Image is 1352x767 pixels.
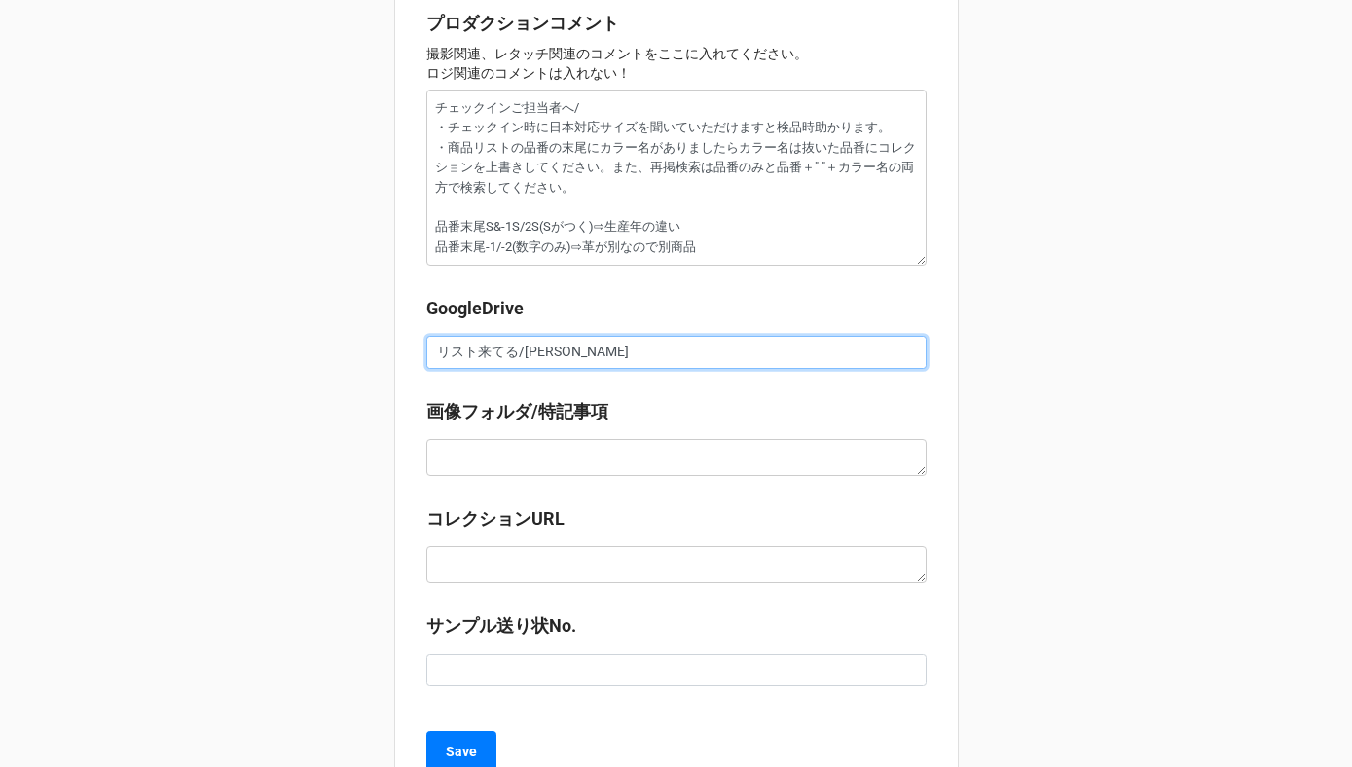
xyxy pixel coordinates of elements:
label: サンプル送り状No. [426,612,576,639]
label: プロダクションコメント [426,10,619,37]
textarea: チェックインご担当者へ/ ・チェックイン時に日本対応サイズを聞いていただけますと検品時助かります。 ・商品リストの品番の末尾にカラー名がありましたらカラー名は抜いた品番にコレクションを上書きして... [426,90,927,266]
label: GoogleDrive [426,295,524,322]
b: Save [446,742,477,762]
label: 画像フォルダ/特記事項 [426,398,608,425]
label: コレクションURL [426,505,565,532]
p: 撮影関連、レタッチ関連のコメントをここに入れてください。 ロジ関連のコメントは入れない！ [426,44,927,83]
